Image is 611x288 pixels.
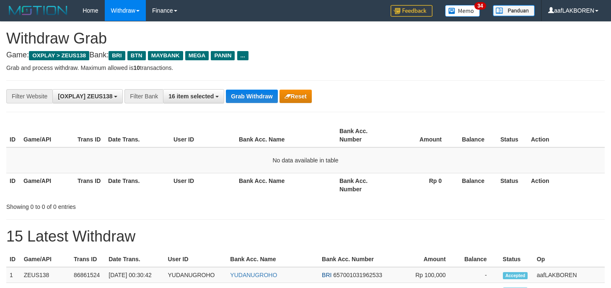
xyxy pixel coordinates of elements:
[185,51,209,60] span: MEGA
[20,123,74,147] th: Game/API
[454,123,497,147] th: Balance
[170,173,236,197] th: User ID
[74,173,105,197] th: Trans ID
[458,252,500,267] th: Balance
[497,173,528,197] th: Status
[6,89,52,103] div: Filter Website
[6,30,605,47] h1: Withdraw Grab
[6,64,605,72] p: Grab and process withdraw. Maximum allowed is transactions.
[52,89,123,103] button: [OXPLAY] ZEUS138
[163,89,224,103] button: 16 item selected
[230,272,277,278] a: YUDANUGROHO
[336,173,390,197] th: Bank Acc. Number
[528,173,605,197] th: Action
[124,89,163,103] div: Filter Bank
[20,173,74,197] th: Game/API
[503,272,528,279] span: Accepted
[533,267,605,283] td: aafLAKBOREN
[6,228,605,245] h1: 15 Latest Withdraw
[391,5,432,17] img: Feedback.jpg
[322,272,331,278] span: BRI
[280,90,312,103] button: Reset
[458,267,500,283] td: -
[6,252,21,267] th: ID
[165,252,227,267] th: User ID
[29,51,89,60] span: OXPLAY > ZEUS138
[237,51,249,60] span: ...
[500,252,533,267] th: Status
[105,123,170,147] th: Date Trans.
[127,51,146,60] span: BTN
[109,51,125,60] span: BRI
[133,64,140,71] strong: 10
[333,272,382,278] span: Copy 657001031962533 to clipboard
[148,51,183,60] span: MAYBANK
[165,267,227,283] td: YUDANUGROHO
[211,51,235,60] span: PANIN
[21,252,70,267] th: Game/API
[454,173,497,197] th: Balance
[399,252,458,267] th: Amount
[168,93,214,100] span: 16 item selected
[105,267,164,283] td: [DATE] 00:30:42
[226,90,277,103] button: Grab Withdraw
[236,123,336,147] th: Bank Acc. Name
[399,267,458,283] td: Rp 100,000
[445,5,480,17] img: Button%20Memo.svg
[6,199,249,211] div: Showing 0 to 0 of 0 entries
[493,5,535,16] img: panduan.png
[70,267,105,283] td: 86861524
[6,147,605,173] td: No data available in table
[74,123,105,147] th: Trans ID
[170,123,236,147] th: User ID
[336,123,390,147] th: Bank Acc. Number
[21,267,70,283] td: ZEUS138
[227,252,318,267] th: Bank Acc. Name
[6,123,20,147] th: ID
[105,252,164,267] th: Date Trans.
[6,51,605,59] h4: Game: Bank:
[528,123,605,147] th: Action
[6,173,20,197] th: ID
[474,2,486,10] span: 34
[390,173,454,197] th: Rp 0
[236,173,336,197] th: Bank Acc. Name
[533,252,605,267] th: Op
[6,4,70,17] img: MOTION_logo.png
[6,267,21,283] td: 1
[390,123,454,147] th: Amount
[105,173,170,197] th: Date Trans.
[318,252,399,267] th: Bank Acc. Number
[58,93,112,100] span: [OXPLAY] ZEUS138
[497,123,528,147] th: Status
[70,252,105,267] th: Trans ID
